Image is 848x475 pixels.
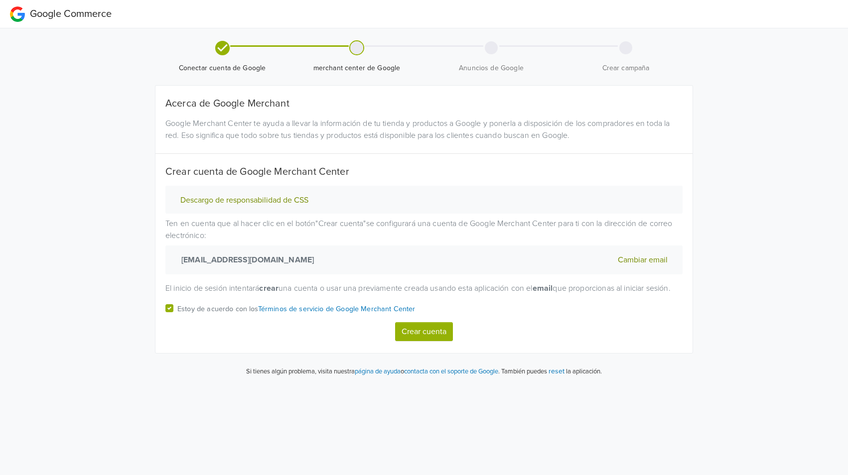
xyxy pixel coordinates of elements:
p: Estoy de acuerdo con los [177,304,416,315]
span: Conectar cuenta de Google [159,63,285,73]
span: Crear campaña [563,63,689,73]
p: El inicio de sesión intentará una cuenta o usar una previamente creada usando esta aplicación con... [165,282,683,294]
h5: Crear cuenta de Google Merchant Center [165,166,683,178]
a: contacta con el soporte de Google [404,367,498,375]
div: Google Merchant Center te ayuda a llevar la información de tu tienda y productos a Google y poner... [158,118,690,141]
strong: crear [259,283,279,293]
a: Términos de servicio de Google Merchant Center [258,305,416,313]
span: merchant center de Google [293,63,420,73]
button: reset [549,365,565,377]
strong: email [533,283,553,293]
p: Si tienes algún problema, visita nuestra o . [246,367,500,377]
p: También puedes la aplicación. [500,365,602,377]
button: Crear cuenta [395,322,453,341]
button: Cambiar email [615,253,671,266]
button: Descargo de responsabilidad de CSS [177,195,311,206]
span: Anuncios de Google [428,63,555,73]
p: Ten en cuenta que al hacer clic en el botón " Crear cuenta " se configurará una cuenta de Google ... [165,218,683,274]
a: página de ayuda [355,367,401,375]
span: Google Commerce [30,8,112,20]
h5: Acerca de Google Merchant [165,98,683,110]
strong: [EMAIL_ADDRESS][DOMAIN_NAME] [177,254,314,266]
